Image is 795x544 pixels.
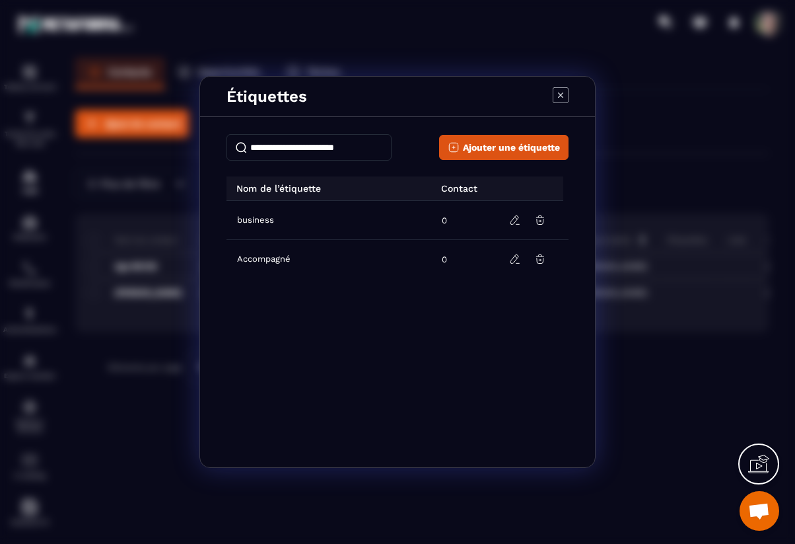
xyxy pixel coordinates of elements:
span: Ajouter une étiquette [463,141,560,154]
td: 0 [434,240,495,279]
p: Nom de l’étiquette [226,183,321,194]
button: Ajouter une étiquette [439,135,569,160]
span: Accompagné [237,254,291,264]
span: business [237,215,274,225]
td: 0 [434,201,495,240]
p: Étiquettes [226,87,307,106]
p: Contact [431,183,477,194]
div: Ouvrir le chat [740,491,779,531]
